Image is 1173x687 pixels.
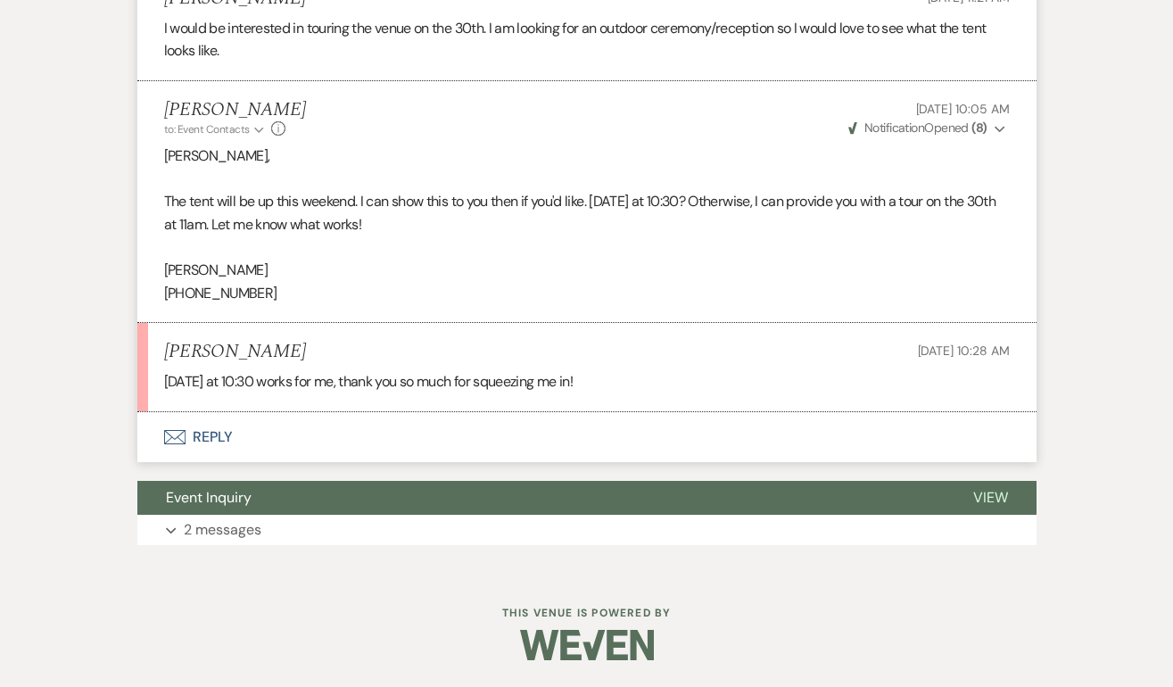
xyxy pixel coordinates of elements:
button: to: Event Contacts [164,121,267,137]
button: View [945,481,1037,515]
p: I would be interested in touring the venue on the 30th. I am looking for an outdoor ceremony/rece... [164,17,1010,62]
span: [DATE] 10:05 AM [916,101,1010,117]
div: [DATE] at 10:30 works for me, thank you so much for squeezing me in! [164,370,1010,393]
p: 2 messages [184,518,261,542]
h5: [PERSON_NAME] [164,99,306,121]
span: Event Inquiry [166,488,252,507]
p: [PERSON_NAME], [164,145,1010,168]
button: 2 messages [137,515,1037,545]
button: Reply [137,412,1037,462]
span: [DATE] 10:28 AM [918,343,1010,359]
span: Notification [864,120,924,136]
button: NotificationOpened (8) [846,119,1010,137]
strong: ( 8 ) [971,120,987,136]
span: Opened [848,120,987,136]
h5: [PERSON_NAME] [164,341,306,363]
img: Weven Logo [520,614,654,676]
button: Event Inquiry [137,481,945,515]
span: View [973,488,1008,507]
p: [PERSON_NAME] [164,259,1010,282]
p: [PHONE_NUMBER] [164,282,1010,305]
span: to: Event Contacts [164,122,250,137]
p: The tent will be up this weekend. I can show this to you then if you'd like. [DATE] at 10:30? Oth... [164,190,1010,236]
